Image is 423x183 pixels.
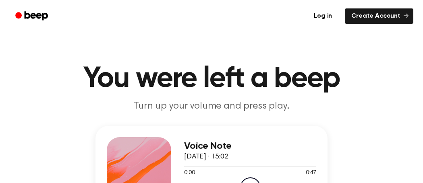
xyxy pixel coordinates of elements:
[306,7,340,25] a: Log in
[10,8,55,24] a: Beep
[184,153,228,160] span: [DATE] · 15:02
[306,169,316,177] span: 0:47
[345,8,413,24] a: Create Account
[10,64,413,93] h1: You were left a beep
[184,169,195,177] span: 0:00
[57,100,366,113] p: Turn up your volume and press play.
[184,141,316,152] h3: Voice Note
